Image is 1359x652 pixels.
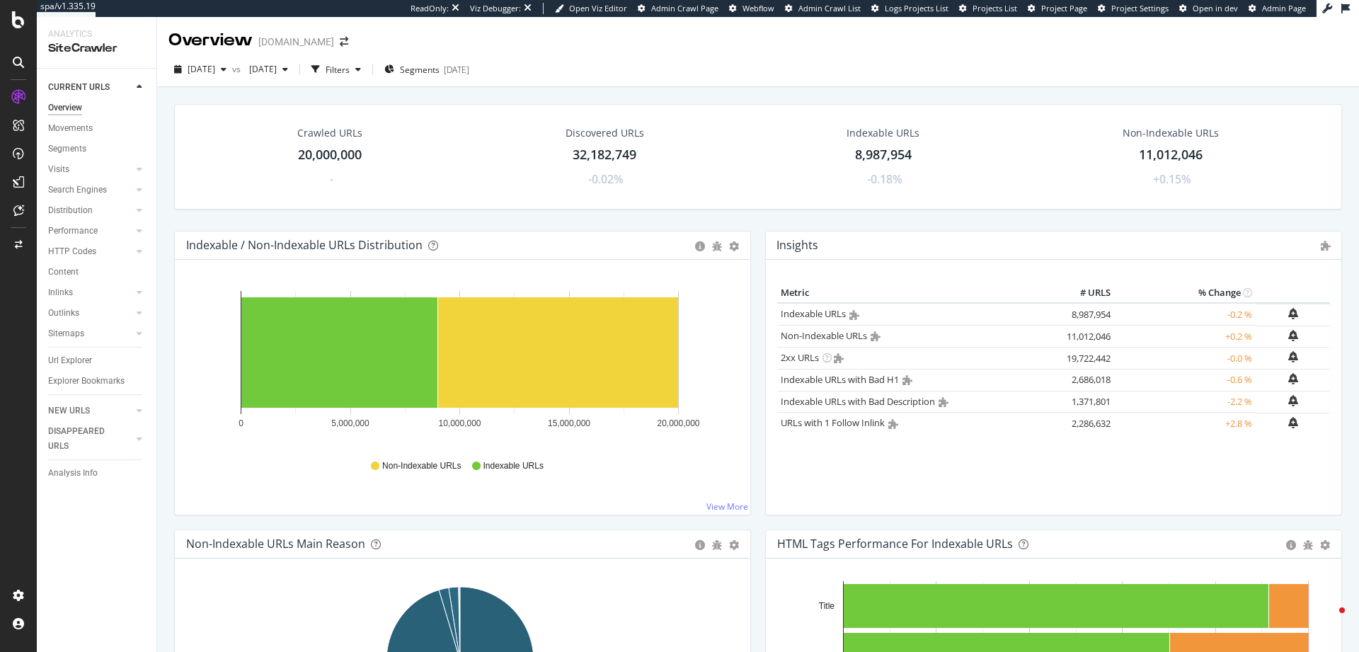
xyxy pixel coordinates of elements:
[48,142,86,156] div: Segments
[168,28,253,52] div: Overview
[48,244,132,259] a: HTTP Codes
[48,121,93,136] div: Movements
[1057,391,1114,413] td: 1,371,801
[48,326,132,341] a: Sitemaps
[776,236,818,255] h4: Insights
[48,80,132,95] a: CURRENT URLS
[48,80,110,95] div: CURRENT URLS
[48,121,147,136] a: Movements
[48,285,73,300] div: Inlinks
[1249,3,1306,14] a: Admin Page
[1114,369,1256,391] td: -0.6 %
[1114,303,1256,325] td: -0.2 %
[973,3,1017,13] span: Projects List
[867,171,902,188] div: -0.18%
[48,101,147,115] a: Overview
[695,540,705,550] div: circle-info
[1288,351,1298,362] div: bell-plus
[1114,282,1256,304] th: % Change
[1041,3,1087,13] span: Project Page
[438,418,481,428] text: 10,000,000
[48,203,132,218] a: Distribution
[939,397,948,407] i: Admin
[588,171,624,188] div: -0.02%
[1320,540,1330,550] div: gear
[48,285,132,300] a: Inlinks
[48,374,125,389] div: Explorer Bookmarks
[1114,326,1256,348] td: +0.2 %
[959,3,1017,14] a: Projects List
[569,3,627,13] span: Open Viz Editor
[400,64,440,76] span: Segments
[712,540,722,550] div: bug
[1179,3,1238,14] a: Open in dev
[470,3,521,14] div: Viz Debugger:
[48,404,132,418] a: NEW URLS
[411,3,449,14] div: ReadOnly:
[573,146,636,164] div: 32,182,749
[548,418,590,428] text: 15,000,000
[239,418,243,428] text: 0
[382,460,461,472] span: Non-Indexable URLs
[729,241,739,251] div: gear
[777,537,1013,551] div: HTML Tags Performance for Indexable URLs
[48,466,147,481] a: Analysis Info
[781,329,867,342] a: Non-Indexable URLs
[1057,369,1114,391] td: 2,686,018
[48,306,132,321] a: Outlinks
[885,3,948,13] span: Logs Projects List
[48,265,147,280] a: Content
[48,224,98,239] div: Performance
[48,326,84,341] div: Sitemaps
[638,3,718,14] a: Admin Crawl Page
[48,203,93,218] div: Distribution
[849,310,859,320] i: Admin
[48,374,147,389] a: Explorer Bookmarks
[48,162,132,177] a: Visits
[1057,326,1114,348] td: 11,012,046
[781,373,899,386] a: Indexable URLs with Bad H1
[742,3,774,13] span: Webflow
[1111,3,1169,13] span: Project Settings
[379,58,475,81] button: Segments[DATE]
[1321,241,1331,251] i: Admin
[48,244,96,259] div: HTTP Codes
[566,126,644,140] div: Discovered URLs
[781,307,846,320] a: Indexable URLs
[871,3,948,14] a: Logs Projects List
[1028,3,1087,14] a: Project Page
[1153,171,1191,188] div: +0.15%
[1288,395,1298,406] div: bell-plus
[1288,417,1298,428] div: bell-plus
[48,162,69,177] div: Visits
[48,265,79,280] div: Content
[555,3,627,14] a: Open Viz Editor
[1114,413,1256,434] td: +2.8 %
[871,331,881,341] i: Admin
[168,58,232,81] button: [DATE]
[1193,3,1238,13] span: Open in dev
[243,63,277,75] span: 2025 May. 12th
[48,183,107,198] div: Search Engines
[888,419,898,429] i: Admin
[444,64,469,76] div: [DATE]
[48,353,147,368] a: Url Explorer
[48,404,90,418] div: NEW URLS
[1057,303,1114,325] td: 8,987,954
[1286,540,1296,550] div: circle-info
[1288,330,1298,341] div: bell-plus
[781,351,819,364] a: 2xx URLs
[330,171,333,188] div: -
[781,416,885,429] a: URLs with 1 Follow Inlink
[695,241,705,251] div: circle-info
[777,282,1057,304] th: Metric
[48,424,132,454] a: DISAPPEARED URLS
[1262,3,1306,13] span: Admin Page
[1057,282,1114,304] th: # URLS
[297,126,362,140] div: Crawled URLs
[48,353,92,368] div: Url Explorer
[186,238,423,252] div: Indexable / Non-Indexable URLs Distribution
[258,35,334,49] div: [DOMAIN_NAME]
[1123,126,1219,140] div: Non-Indexable URLs
[298,146,362,164] div: 20,000,000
